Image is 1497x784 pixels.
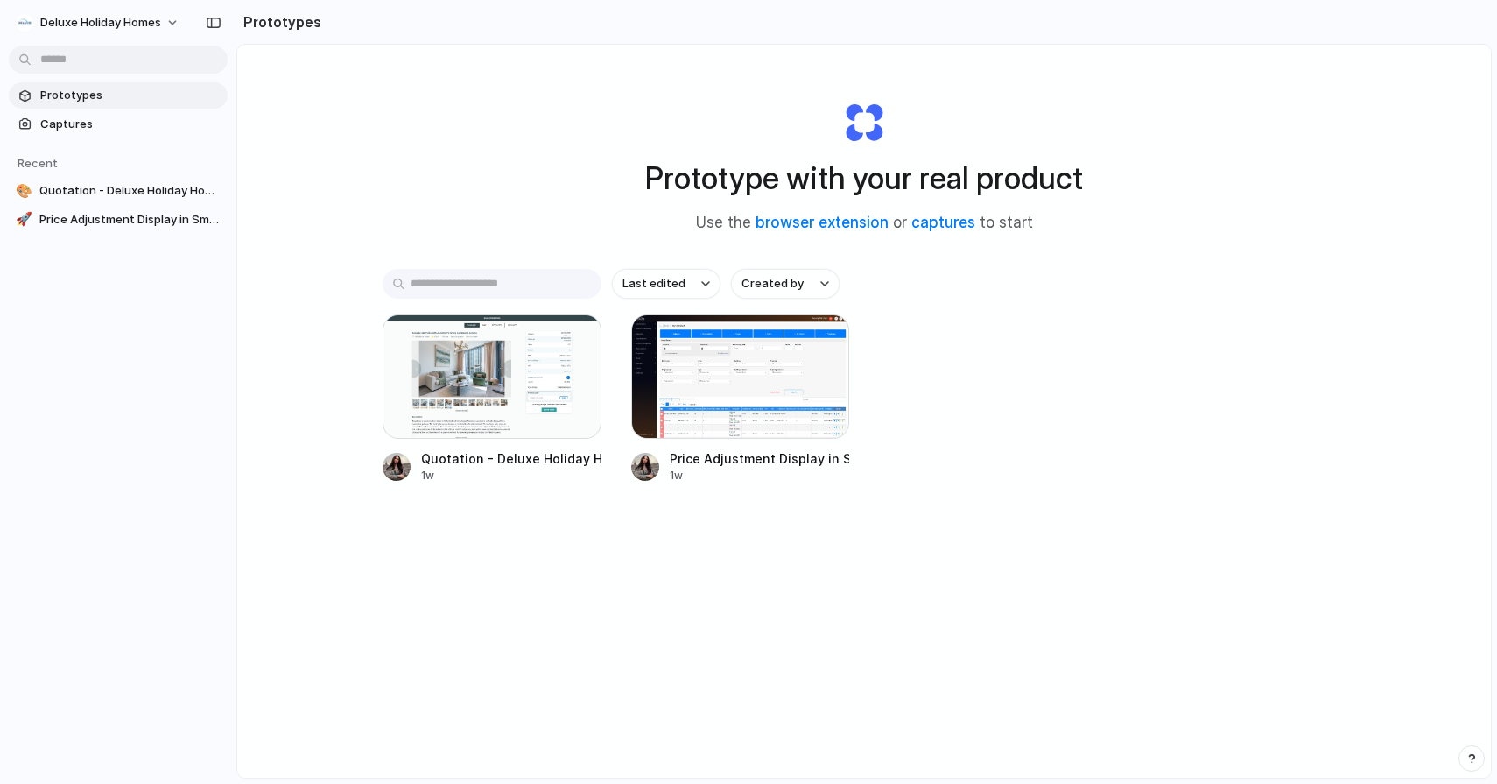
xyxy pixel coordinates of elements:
span: Created by [741,275,804,293]
span: Captures [40,116,221,133]
div: Quotation - Deluxe Holiday Homes Structure [421,449,601,468]
span: Last edited [622,275,685,293]
a: 🎨Quotation - Deluxe Holiday Homes Structure [9,178,228,204]
span: Prototypes [40,87,221,104]
button: Last edited [612,269,720,299]
div: 🚀 [16,211,32,229]
div: Price Adjustment Display in Smart Search [670,449,850,468]
a: Prototypes [9,82,228,109]
button: Created by [731,269,840,299]
a: captures [911,214,975,231]
a: 🚀Price Adjustment Display in Smart Search [9,207,228,233]
span: Recent [18,156,58,170]
h1: Prototype with your real product [645,155,1083,201]
span: Price Adjustment Display in Smart Search [39,211,221,229]
a: browser extension [756,214,889,231]
div: 1w [670,468,850,484]
span: Quotation - Deluxe Holiday Homes Structure [39,182,221,200]
span: Deluxe Holiday Homes [40,14,161,32]
a: Price Adjustment Display in Smart SearchPrice Adjustment Display in Smart Search1w [631,314,850,484]
button: Deluxe Holiday Homes [9,9,188,37]
div: 1w [421,468,601,484]
h2: Prototypes [236,11,321,32]
a: Quotation - Deluxe Holiday Homes StructureQuotation - Deluxe Holiday Homes Structure1w [383,314,601,484]
div: 🎨 [16,182,32,200]
a: Captures [9,111,228,138]
span: Use the or to start [696,212,1033,235]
